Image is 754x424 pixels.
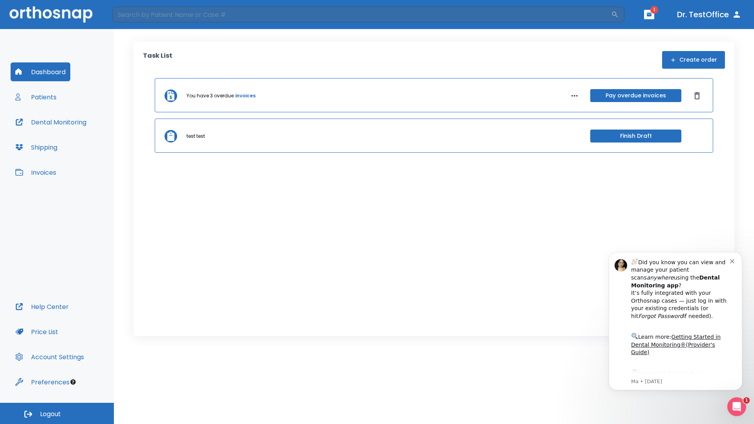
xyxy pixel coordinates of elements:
[9,6,93,22] img: Orthosnap
[590,130,681,143] button: Finish Draft
[11,113,91,132] button: Dental Monitoring
[11,62,70,81] button: Dashboard
[11,88,61,106] button: Patients
[187,133,205,140] p: test test
[11,138,62,157] button: Shipping
[590,89,681,102] button: Pay overdue invoices
[727,397,746,416] iframe: Intercom live chat
[11,373,74,391] button: Preferences
[650,6,658,14] span: 1
[40,410,61,419] span: Logout
[11,322,63,341] button: Price List
[11,163,61,182] button: Invoices
[743,397,750,404] span: 1
[691,90,703,102] button: Dismiss
[70,378,77,386] div: Tooltip anchor
[597,242,754,420] iframe: Intercom notifications message
[11,297,73,316] button: Help Center
[662,51,725,69] button: Create order
[143,51,172,69] p: Task List
[235,92,256,99] a: invoices
[11,347,89,366] button: Account Settings
[674,7,745,22] button: Dr. TestOffice
[187,92,234,99] p: You have 3 overdue
[112,7,611,22] input: Search by Patient Name or Case #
